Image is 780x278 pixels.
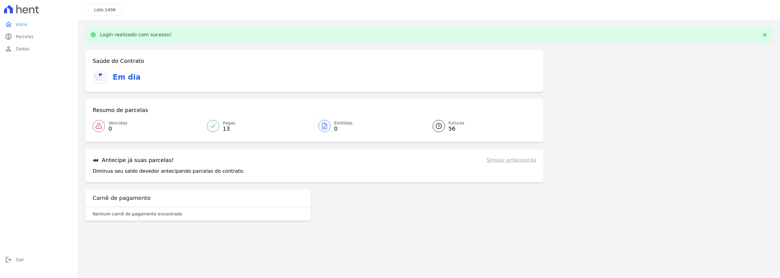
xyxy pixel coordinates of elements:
h3: Resumo de parcelas [93,107,148,114]
span: 13 [223,126,235,131]
a: Simular antecipação [486,157,536,164]
a: Vencidas 0 [93,117,203,135]
a: personDados [2,43,76,55]
span: Emitidas [334,120,353,126]
span: 1406 [105,7,116,12]
i: person [5,45,12,52]
a: Futuras 56 [425,117,536,135]
span: Vencidas [108,120,127,126]
h3: Carnê de pagamento [93,194,151,202]
span: Parcelas [16,34,34,40]
span: Pagas [223,120,235,126]
a: homeInício [2,18,76,31]
i: home [5,21,12,28]
i: paid [5,33,12,40]
span: 0 [108,126,127,131]
a: Emitidas 0 [315,117,425,135]
span: 0 [334,126,353,131]
span: Futuras [448,120,464,126]
a: logoutSair [2,254,76,266]
p: Diminua seu saldo devedor antecipando parcelas do contrato. [93,168,244,175]
h3: Saúde do Contrato [93,57,144,65]
a: paidParcelas [2,31,76,43]
i: logout [5,256,12,263]
p: Nenhum carnê de pagamento encontrado [93,211,182,217]
span: 56 [448,126,464,131]
span: Dados [16,46,29,52]
span: Sair [16,257,24,263]
a: Pagas 13 [203,117,314,135]
h3: Antecipe já suas parcelas! [93,157,174,164]
p: Login realizado com sucesso! [100,32,172,38]
h3: Em dia [113,72,140,83]
h3: Lote: [94,7,116,13]
span: Início [16,21,27,27]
